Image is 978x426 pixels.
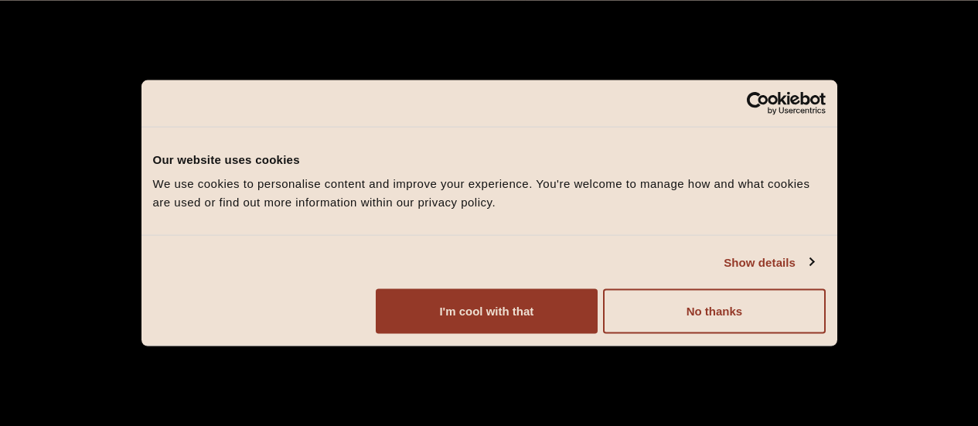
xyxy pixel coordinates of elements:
[724,253,813,271] a: Show details
[153,175,826,212] div: We use cookies to personalise content and improve your experience. You're welcome to manage how a...
[603,289,825,334] button: No thanks
[690,91,826,114] a: Usercentrics Cookiebot - opens in a new window
[153,150,826,169] div: Our website uses cookies
[376,289,598,334] button: I'm cool with that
